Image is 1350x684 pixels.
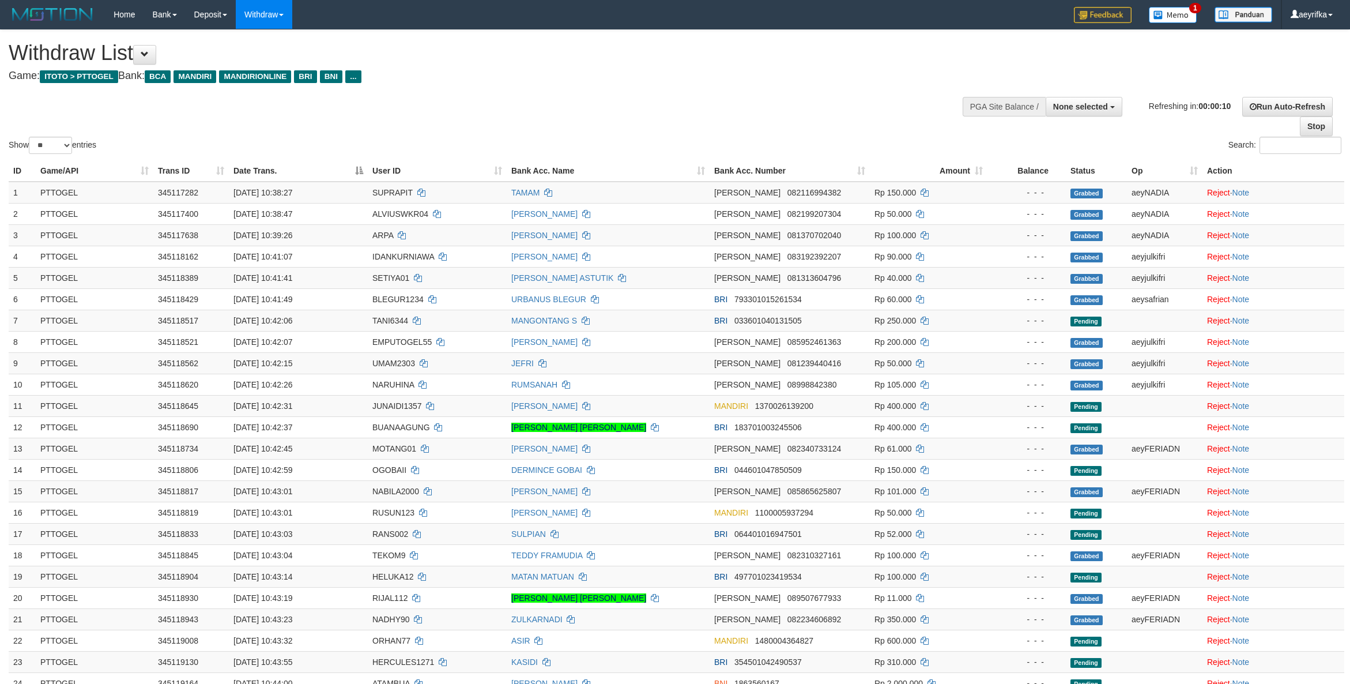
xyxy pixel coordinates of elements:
[1070,423,1102,433] span: Pending
[1232,508,1250,517] a: Note
[372,359,415,368] span: UMAM2303
[1232,188,1250,197] a: Note
[1046,97,1122,116] button: None selected
[1198,101,1231,110] strong: 00:00:10
[36,203,153,224] td: PTTOGEL
[1070,231,1103,241] span: Grabbed
[36,288,153,310] td: PTTOGEL
[1232,657,1250,667] a: Note
[1207,423,1230,432] a: Reject
[1070,381,1103,390] span: Grabbed
[507,160,710,182] th: Bank Acc. Name: activate to sort column ascending
[158,188,198,197] span: 345117282
[992,379,1061,390] div: - - -
[1207,529,1230,539] a: Reject
[368,160,507,182] th: User ID: activate to sort column ascending
[1202,310,1344,331] td: ·
[9,267,36,288] td: 5
[1066,160,1127,182] th: Status
[345,70,361,83] span: ...
[1127,160,1202,182] th: Op: activate to sort column ascending
[9,502,36,523] td: 16
[9,203,36,224] td: 2
[992,528,1061,540] div: - - -
[1207,401,1230,411] a: Reject
[511,252,578,261] a: [PERSON_NAME]
[1127,374,1202,395] td: aeyjulkifri
[9,416,36,438] td: 12
[714,252,780,261] span: [PERSON_NAME]
[1202,459,1344,480] td: ·
[787,359,841,368] span: Copy 081239440416 to clipboard
[9,374,36,395] td: 10
[511,273,613,283] a: [PERSON_NAME] ASTUTIK
[511,401,578,411] a: [PERSON_NAME]
[372,295,424,304] span: BLEGUR1234
[1070,338,1103,348] span: Grabbed
[233,295,292,304] span: [DATE] 10:41:49
[158,252,198,261] span: 345118162
[714,487,780,496] span: [PERSON_NAME]
[1070,402,1102,412] span: Pending
[158,380,198,389] span: 345118620
[1202,416,1344,438] td: ·
[714,209,780,219] span: [PERSON_NAME]
[1232,465,1250,475] a: Note
[320,70,342,83] span: BNI
[1127,224,1202,246] td: aeyNADIA
[787,252,841,261] span: Copy 083192392207 to clipboard
[1232,380,1250,389] a: Note
[1202,352,1344,374] td: ·
[29,137,72,154] select: Showentries
[9,288,36,310] td: 6
[1202,438,1344,459] td: ·
[36,182,153,204] td: PTTOGEL
[787,188,841,197] span: Copy 082116994382 to clipboard
[1232,636,1250,645] a: Note
[992,464,1061,476] div: - - -
[874,209,912,219] span: Rp 50.000
[511,231,578,240] a: [PERSON_NAME]
[233,423,292,432] span: [DATE] 10:42:37
[36,224,153,246] td: PTTOGEL
[233,359,292,368] span: [DATE] 10:42:15
[372,273,409,283] span: SETIYA01
[874,444,912,453] span: Rp 61.000
[233,316,292,325] span: [DATE] 10:42:06
[874,231,916,240] span: Rp 100.000
[1232,209,1250,219] a: Note
[874,487,916,496] span: Rp 101.000
[755,401,813,411] span: Copy 1370026139200 to clipboard
[511,551,582,560] a: TEDDY FRAMUDIA
[992,187,1061,198] div: - - -
[874,273,912,283] span: Rp 40.000
[734,316,802,325] span: Copy 033601040131505 to clipboard
[1207,337,1230,347] a: Reject
[233,465,292,475] span: [DATE] 10:42:59
[372,316,408,325] span: TANI6344
[511,209,578,219] a: [PERSON_NAME]
[1260,137,1341,154] input: Search:
[233,444,292,453] span: [DATE] 10:42:45
[372,252,434,261] span: IDANKURNIAWA
[1202,246,1344,267] td: ·
[1232,273,1250,283] a: Note
[874,401,916,411] span: Rp 400.000
[874,295,912,304] span: Rp 60.000
[511,444,578,453] a: [PERSON_NAME]
[158,444,198,453] span: 345118734
[992,315,1061,326] div: - - -
[36,502,153,523] td: PTTOGEL
[1202,502,1344,523] td: ·
[714,231,780,240] span: [PERSON_NAME]
[9,224,36,246] td: 3
[1232,444,1250,453] a: Note
[1207,380,1230,389] a: Reject
[372,487,419,496] span: NABILA2000
[714,508,748,517] span: MANDIRI
[511,295,586,304] a: URBANUS BLEGUR
[1070,295,1103,305] span: Grabbed
[714,295,727,304] span: BRI
[1070,253,1103,262] span: Grabbed
[992,251,1061,262] div: - - -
